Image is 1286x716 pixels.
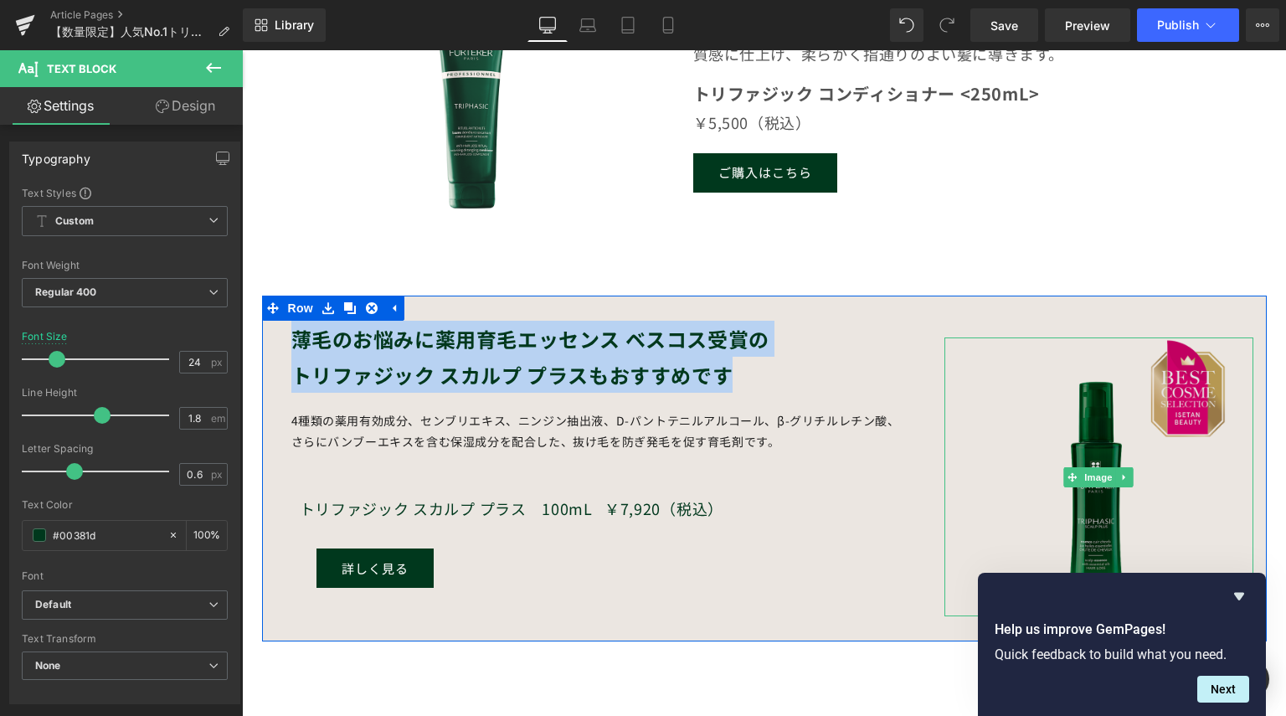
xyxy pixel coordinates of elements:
button: Next question [1197,676,1249,703]
strong: トリファジック コンディショナー <250mL> [451,31,798,55]
a: Desktop [527,8,568,42]
div: Text Transform [22,633,228,645]
strong: 薄毛のお悩みに薬用育毛エッセンス ベスコス受賞の [49,274,527,303]
a: Expand / Collapse [874,417,892,437]
b: None [35,659,61,672]
b: Custom [55,214,94,229]
a: ご購入はこちら [451,103,595,142]
a: 詳しく見る [75,498,192,538]
div: Typography [22,142,90,166]
span: Publish [1157,18,1199,32]
p: ￥5,500（税込） [451,59,1012,85]
div: Text Styles [22,186,228,199]
span: Library [275,18,314,33]
a: Design [125,87,246,125]
a: Preview [1045,8,1130,42]
button: Redo [930,8,964,42]
span: 【数量限定】人気No.1トリファジックシリーズの＜ビッグボトル＞再登場！ [50,25,211,39]
a: Tablet [608,8,648,42]
button: Undo [890,8,923,42]
div: % [187,521,227,550]
div: Font Size [22,331,68,343]
a: Remove Row [119,245,141,270]
span: Save [990,17,1018,34]
a: Clone Row [97,245,119,270]
a: New Library [243,8,326,42]
i: Default [35,598,71,612]
span: Row [42,245,75,270]
a: Laptop [568,8,608,42]
strong: トリファジック スカルプ プラスもおすすめです [49,310,491,339]
button: More [1246,8,1279,42]
span: em [211,413,225,424]
div: Font Weight [22,260,228,271]
p: 4種類の薬用有効成分、センブリエキス、ニンジン抽出液、D-パントテニルアルコール、β-グリチルレチン酸、さらにバンブーエキスを含む保湿成分を配合した、抜け毛を防ぎ発毛を促す育毛剤です。 [49,360,661,402]
div: Line Height [22,387,228,399]
span: px [211,357,225,368]
div: Font [22,570,228,582]
input: Color [53,526,160,544]
button: Hide survey [1229,586,1249,606]
b: Regular 400 [35,286,97,298]
p: トリファジック スカルプ プラス 100mL ￥7,920（税込） [58,440,677,477]
a: Save row [75,245,97,270]
a: Mobile [648,8,688,42]
a: Expand / Collapse [141,245,162,270]
button: Publish [1137,8,1239,42]
span: Image [840,417,875,437]
span: Preview [1065,17,1110,34]
div: Text Color [22,499,228,511]
p: Quick feedback to build what you need. [995,646,1249,662]
h2: Help us improve GemPages! [995,620,1249,640]
span: Text Block [47,62,116,75]
span: px [211,469,225,480]
div: Letter Spacing [22,443,228,455]
a: Article Pages [50,8,243,22]
div: Help us improve GemPages! [995,586,1249,703]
